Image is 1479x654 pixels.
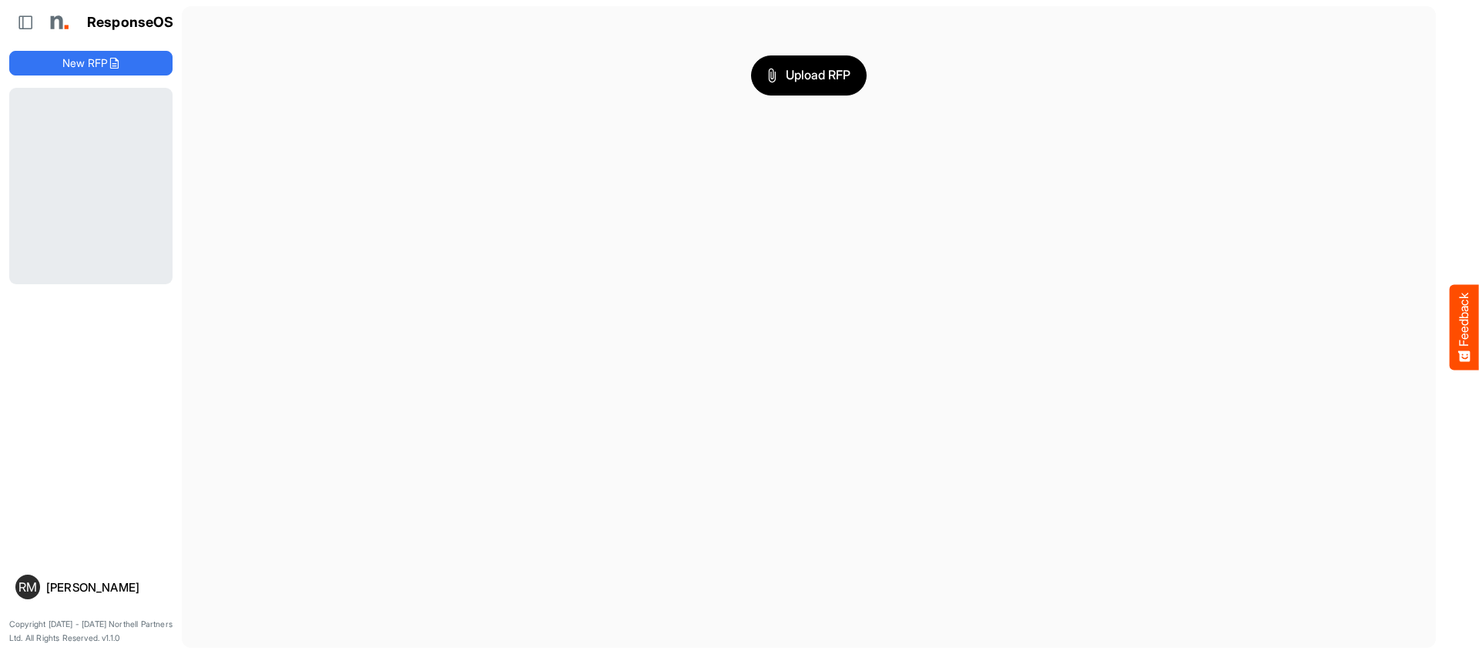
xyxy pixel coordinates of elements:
[18,581,37,593] span: RM
[751,55,867,96] button: Upload RFP
[87,15,174,31] h1: ResponseOS
[9,618,173,645] p: Copyright [DATE] - [DATE] Northell Partners Ltd. All Rights Reserved. v1.1.0
[9,88,173,284] div: Loading...
[42,7,73,38] img: Northell
[46,582,166,593] div: [PERSON_NAME]
[1450,284,1479,370] button: Feedback
[9,51,173,75] button: New RFP
[767,65,850,86] span: Upload RFP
